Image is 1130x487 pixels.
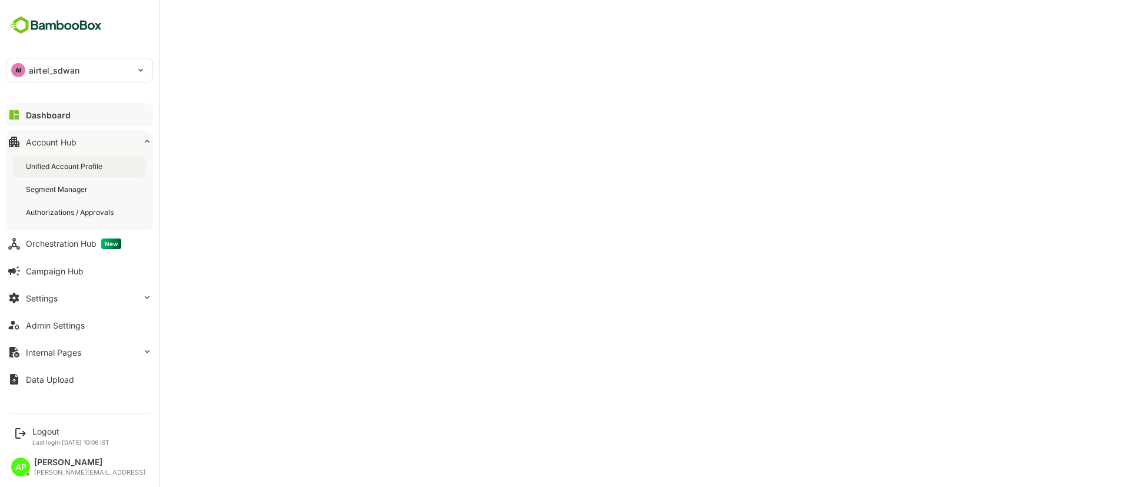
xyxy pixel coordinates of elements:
button: Campaign Hub [6,259,153,283]
div: Segment Manager [26,184,90,194]
div: Internal Pages [26,347,81,357]
button: Account Hub [6,130,153,154]
button: Settings [6,286,153,310]
div: AI [11,63,25,77]
p: airtel_sdwan [29,64,80,77]
p: Last login: [DATE] 10:06 IST [32,439,109,446]
button: Orchestration HubNew [6,232,153,256]
button: Internal Pages [6,340,153,364]
div: Logout [32,426,109,436]
button: Dashboard [6,103,153,127]
img: BambooboxFullLogoMark.5f36c76dfaba33ec1ec1367b70bb1252.svg [6,14,105,37]
div: [PERSON_NAME][EMAIL_ADDRESS] [34,469,145,476]
div: Dashboard [26,110,71,120]
div: Authorizations / Approvals [26,207,116,217]
div: Unified Account Profile [26,161,105,171]
div: Admin Settings [26,320,85,330]
div: Orchestration Hub [26,238,121,249]
div: Settings [26,293,58,303]
div: [PERSON_NAME] [34,458,145,468]
div: AP [11,458,30,476]
div: Account Hub [26,137,77,147]
div: Data Upload [26,375,74,385]
span: New [101,238,121,249]
button: Admin Settings [6,313,153,337]
div: AIairtel_sdwan [6,58,152,82]
button: Data Upload [6,367,153,391]
div: Campaign Hub [26,266,84,276]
